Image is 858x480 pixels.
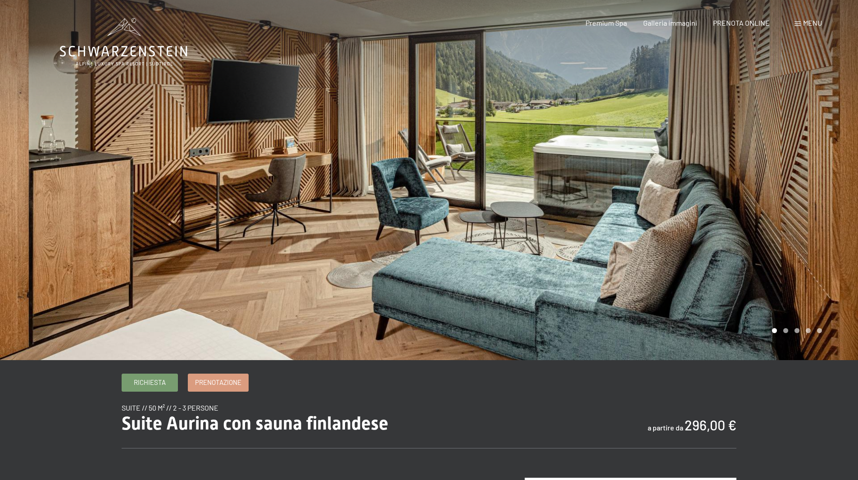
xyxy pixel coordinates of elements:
b: 296,00 € [685,417,736,433]
a: PRENOTA ONLINE [713,18,770,27]
a: Galleria immagini [643,18,697,27]
a: Richiesta [122,374,177,391]
span: suite // 50 m² // 2 - 3 persone [122,403,218,412]
span: Menu [803,18,822,27]
span: a partire da [648,423,683,432]
span: Prenotazione [195,378,241,387]
span: Richiesta [134,378,166,387]
a: Premium Spa [586,18,627,27]
a: Prenotazione [188,374,248,391]
span: Suite Aurina con sauna finlandese [122,413,388,434]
